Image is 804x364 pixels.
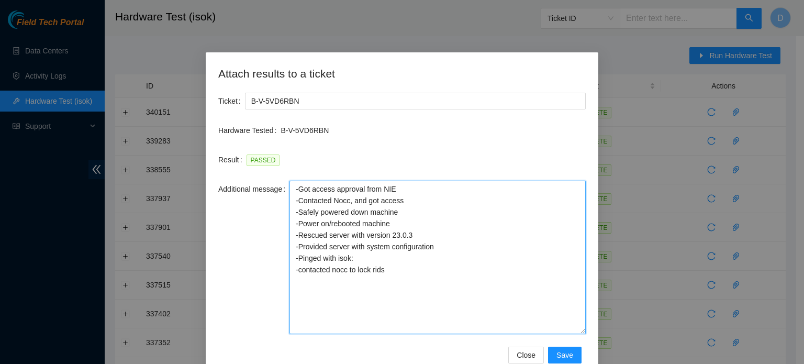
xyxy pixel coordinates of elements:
textarea: -Got access approval from NIE -Contacted Nocc, and got access -Safely powered down machine -Power... [289,181,586,334]
span: Close [517,349,535,361]
button: Save [548,347,582,363]
button: Close [508,347,544,363]
span: Save [556,349,573,361]
span: PASSED [247,155,280,166]
span: Result [218,154,239,166]
span: Additional message [218,183,282,195]
h2: Attach results to a ticket [218,65,586,82]
input: Enter a ticket number to attach these results to [245,93,586,109]
p: B-V-5VD6RBN [281,125,586,136]
span: Ticket [218,95,238,107]
span: Hardware Tested [218,125,274,136]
